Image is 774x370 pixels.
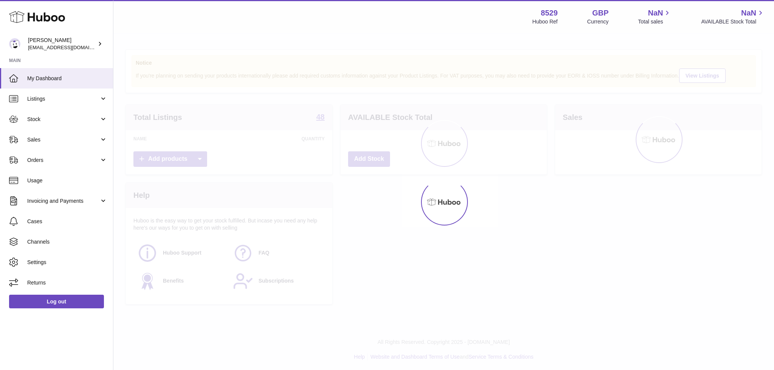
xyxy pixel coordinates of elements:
span: Usage [27,177,107,184]
span: NaN [648,8,663,18]
span: Total sales [638,18,672,25]
span: Stock [27,116,99,123]
a: NaN AVAILABLE Stock Total [701,8,765,25]
div: Huboo Ref [533,18,558,25]
span: Returns [27,279,107,286]
span: NaN [741,8,756,18]
span: Settings [27,259,107,266]
strong: 8529 [541,8,558,18]
span: Listings [27,95,99,103]
span: Invoicing and Payments [27,197,99,205]
span: [EMAIL_ADDRESS][DOMAIN_NAME] [28,44,111,50]
span: Channels [27,238,107,246]
a: Log out [9,295,104,308]
span: AVAILABLE Stock Total [701,18,765,25]
div: Currency [587,18,609,25]
span: Cases [27,218,107,225]
img: admin@redgrass.ch [9,38,20,50]
span: Sales [27,136,99,143]
div: [PERSON_NAME] [28,37,96,51]
span: Orders [27,157,99,164]
strong: GBP [592,8,608,18]
a: NaN Total sales [638,8,672,25]
span: My Dashboard [27,75,107,82]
